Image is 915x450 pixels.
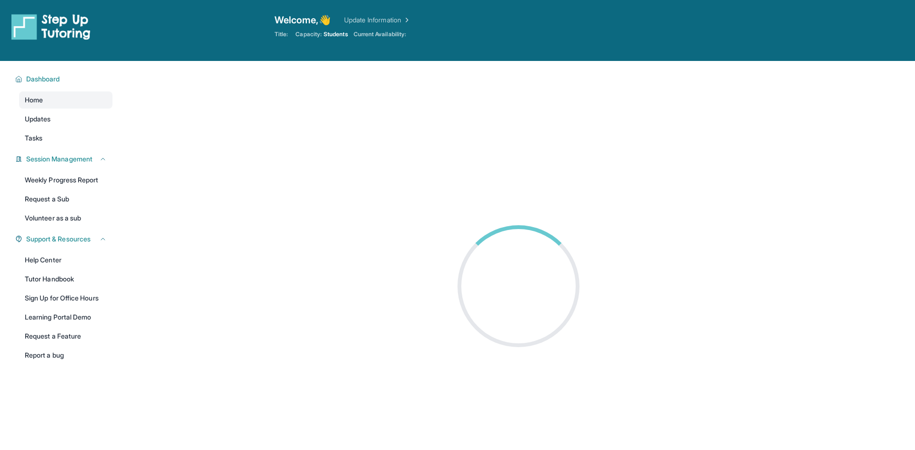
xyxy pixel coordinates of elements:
[19,171,112,189] a: Weekly Progress Report
[25,133,42,143] span: Tasks
[19,91,112,109] a: Home
[274,30,288,38] span: Title:
[19,328,112,345] a: Request a Feature
[19,347,112,364] a: Report a bug
[26,74,60,84] span: Dashboard
[22,234,107,244] button: Support & Resources
[354,30,406,38] span: Current Availability:
[26,234,91,244] span: Support & Resources
[22,154,107,164] button: Session Management
[22,74,107,84] button: Dashboard
[401,15,411,25] img: Chevron Right
[344,15,411,25] a: Update Information
[19,130,112,147] a: Tasks
[274,13,331,27] span: Welcome, 👋
[19,190,112,208] a: Request a Sub
[25,114,51,124] span: Updates
[295,30,322,38] span: Capacity:
[25,95,43,105] span: Home
[19,309,112,326] a: Learning Portal Demo
[19,270,112,288] a: Tutor Handbook
[19,251,112,269] a: Help Center
[11,13,91,40] img: logo
[324,30,348,38] span: Students
[26,154,92,164] span: Session Management
[19,290,112,307] a: Sign Up for Office Hours
[19,110,112,128] a: Updates
[19,210,112,227] a: Volunteer as a sub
